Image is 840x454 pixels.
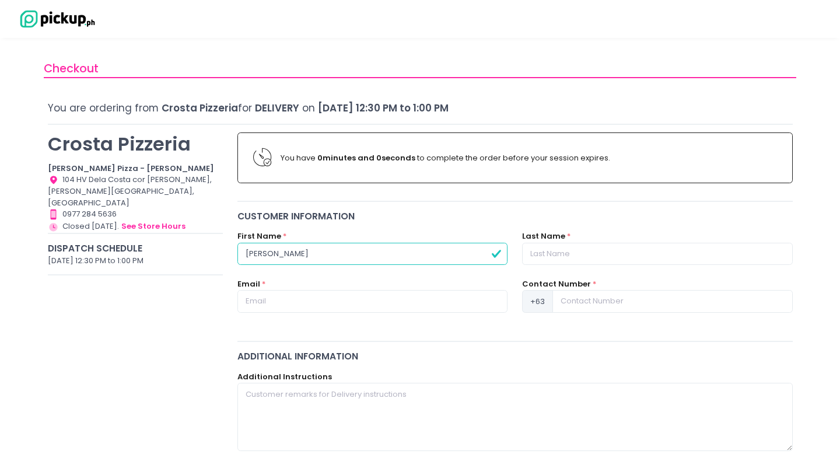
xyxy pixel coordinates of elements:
[15,9,96,29] img: logo
[48,220,223,233] div: Closed [DATE].
[522,290,553,312] span: +63
[552,290,792,312] input: Contact Number
[237,243,508,265] input: First Name
[237,278,260,290] label: Email
[48,174,223,208] div: 104 HV Dela Costa cor [PERSON_NAME], [PERSON_NAME][GEOGRAPHIC_DATA], [GEOGRAPHIC_DATA]
[48,255,223,267] div: [DATE] 12:30 PM to 1:00 PM
[121,220,186,233] button: see store hours
[281,152,776,164] div: You have to complete the order before your session expires.
[237,231,281,242] label: First Name
[237,371,332,383] label: Additional Instructions
[48,101,793,116] div: You are ordering from for on
[522,278,591,290] label: Contact Number
[255,101,299,115] span: Delivery
[44,60,796,78] div: Checkout
[237,350,793,363] div: Additional Information
[48,242,223,255] div: Dispatch Schedule
[522,231,565,242] label: Last Name
[48,163,214,174] b: [PERSON_NAME] Pizza - [PERSON_NAME]
[318,101,449,115] span: [DATE] 12:30 PM to 1:00 PM
[522,243,792,265] input: Last Name
[48,208,223,220] div: 0977 284 5636
[162,101,238,115] span: Crosta Pizzeria
[237,290,508,312] input: Email
[317,152,415,163] b: 0 minutes and 0 seconds
[48,132,223,155] p: Crosta Pizzeria
[237,209,793,223] div: Customer Information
